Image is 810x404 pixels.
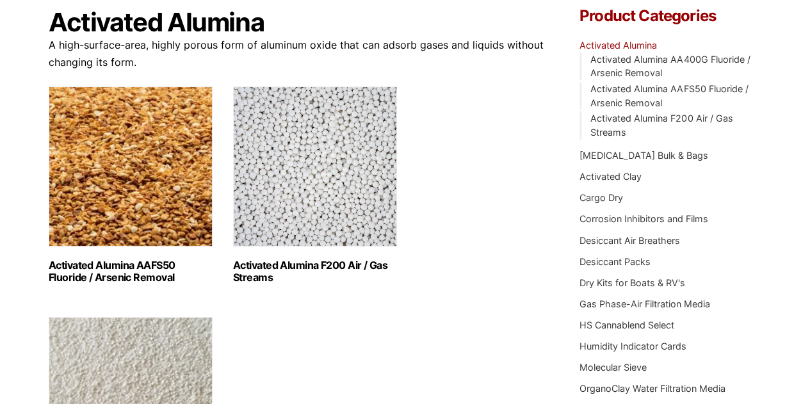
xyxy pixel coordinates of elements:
[579,235,680,246] a: Desiccant Air Breathers
[579,362,647,373] a: Molecular Sieve
[579,341,686,351] a: Humidity Indicator Cards
[579,192,623,203] a: Cargo Dry
[49,8,544,36] h1: Activated Alumina
[590,113,733,138] a: Activated Alumina F200 Air / Gas Streams
[233,86,397,246] img: Activated Alumina F200 Air / Gas Streams
[579,298,710,309] a: Gas Phase-Air Filtration Media
[579,383,725,394] a: OrganoClay Water Filtration Media
[233,259,397,284] h2: Activated Alumina F200 Air / Gas Streams
[579,40,657,51] a: Activated Alumina
[579,171,642,182] a: Activated Clay
[579,150,708,161] a: [MEDICAL_DATA] Bulk & Bags
[49,259,213,284] h2: Activated Alumina AAFS50 Fluoride / Arsenic Removal
[579,8,761,24] h4: Product Categories
[579,277,685,288] a: Dry Kits for Boats & RV's
[579,256,651,267] a: Desiccant Packs
[579,213,708,224] a: Corrosion Inhibitors and Films
[49,86,213,284] a: Visit product category Activated Alumina AAFS50 Fluoride / Arsenic Removal
[590,54,750,79] a: Activated Alumina AA400G Fluoride / Arsenic Removal
[49,36,544,71] p: A high-surface-area, highly porous form of aluminum oxide that can adsorb gases and liquids witho...
[49,86,213,246] img: Activated Alumina AAFS50 Fluoride / Arsenic Removal
[590,83,748,108] a: Activated Alumina AAFS50 Fluoride / Arsenic Removal
[233,86,397,284] a: Visit product category Activated Alumina F200 Air / Gas Streams
[579,319,674,330] a: HS Cannablend Select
